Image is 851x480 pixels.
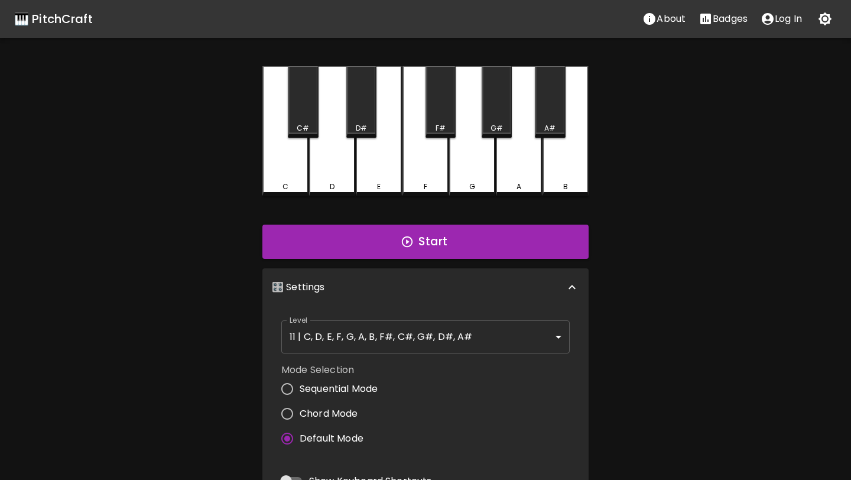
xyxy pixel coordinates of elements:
button: About [636,7,692,31]
p: Badges [713,12,748,26]
span: Sequential Mode [300,382,378,396]
label: Level [290,315,308,325]
div: D# [356,123,367,134]
div: B [563,181,568,192]
div: A [517,181,521,192]
div: 11 | C, D, E, F, G, A, B, F#, C#, G#, D#, A# [281,320,570,353]
div: 🎛️ Settings [262,268,589,306]
button: Start [262,225,589,259]
div: F [424,181,427,192]
span: Chord Mode [300,407,358,421]
div: G [469,181,475,192]
div: A# [544,123,556,134]
div: F# [436,123,446,134]
div: G# [491,123,503,134]
div: C# [297,123,309,134]
p: About [657,12,686,26]
button: Stats [692,7,754,31]
a: 🎹 PitchCraft [14,9,93,28]
div: C [282,181,288,192]
div: D [330,181,334,192]
p: 🎛️ Settings [272,280,325,294]
p: Log In [775,12,802,26]
button: account of current user [754,7,808,31]
label: Mode Selection [281,363,387,377]
div: E [377,181,381,192]
span: Default Mode [300,432,363,446]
